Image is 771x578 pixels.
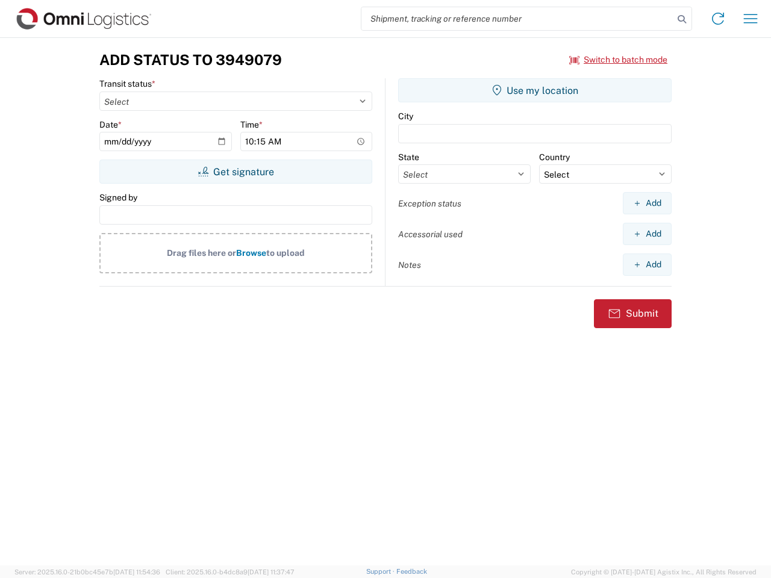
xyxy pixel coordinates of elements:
[623,192,672,214] button: Add
[99,78,155,89] label: Transit status
[248,568,295,576] span: [DATE] 11:37:47
[99,160,372,184] button: Get signature
[623,253,672,276] button: Add
[361,7,673,30] input: Shipment, tracking or reference number
[99,192,137,203] label: Signed by
[623,223,672,245] button: Add
[14,568,160,576] span: Server: 2025.16.0-21b0bc45e7b
[99,51,282,69] h3: Add Status to 3949079
[398,259,421,270] label: Notes
[236,248,266,258] span: Browse
[398,78,672,102] button: Use my location
[240,119,263,130] label: Time
[539,152,570,163] label: Country
[398,111,413,122] label: City
[366,568,396,575] a: Support
[396,568,427,575] a: Feedback
[113,568,160,576] span: [DATE] 11:54:36
[398,198,461,209] label: Exception status
[266,248,305,258] span: to upload
[99,119,122,130] label: Date
[571,567,757,577] span: Copyright © [DATE]-[DATE] Agistix Inc., All Rights Reserved
[167,248,236,258] span: Drag files here or
[166,568,295,576] span: Client: 2025.16.0-b4dc8a9
[398,152,419,163] label: State
[569,50,667,70] button: Switch to batch mode
[398,229,463,240] label: Accessorial used
[594,299,672,328] button: Submit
